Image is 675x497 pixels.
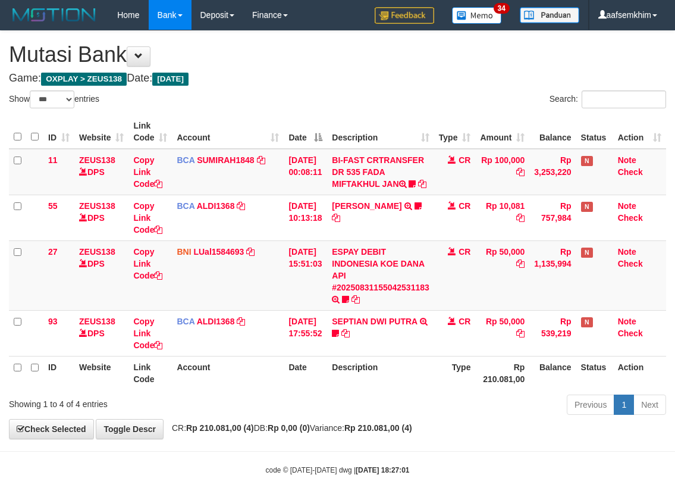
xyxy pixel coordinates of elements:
a: Toggle Descr [96,419,164,439]
a: ZEUS138 [79,247,115,257]
th: Type: activate to sort column ascending [434,115,476,149]
td: [DATE] 10:13:18 [284,195,327,240]
label: Show entries [9,90,99,108]
a: ESPAY DEBIT INDONESIA KOE DANA API #20250831155042531183 [332,247,429,292]
a: Copy Rp 10,081 to clipboard [516,213,525,223]
th: Link Code [128,356,172,390]
span: CR [459,201,470,211]
strong: [DATE] 18:27:01 [356,466,409,474]
td: Rp 50,000 [475,310,529,356]
td: DPS [74,240,128,310]
strong: Rp 210.081,00 (4) [344,423,412,433]
a: Copy SUMIRAH1848 to clipboard [257,155,265,165]
span: CR: DB: Variance: [166,423,412,433]
span: BCA [177,317,194,326]
a: Copy BI-FAST CRTRANSFER DR 535 FADA MIFTAKHUL JAN to clipboard [418,179,426,189]
th: Status [576,115,613,149]
a: Check [618,167,643,177]
td: [DATE] 17:55:52 [284,310,327,356]
a: Copy LUal1584693 to clipboard [246,247,255,257]
th: Status [576,356,613,390]
span: 93 [48,317,58,326]
th: Date [284,356,327,390]
a: Copy ESPAY DEBIT INDONESIA KOE DANA API #20250831155042531183 to clipboard [351,295,360,304]
th: Amount: activate to sort column ascending [475,115,529,149]
span: OXPLAY > ZEUS138 [41,73,127,86]
th: Date: activate to sort column descending [284,115,327,149]
strong: Rp 210.081,00 (4) [186,423,254,433]
a: Copy ALDI1368 to clipboard [237,317,245,326]
td: Rp 10,081 [475,195,529,240]
th: Action [613,356,666,390]
a: SEPTIAN DWI PUTRA [332,317,417,326]
th: Account: activate to sort column ascending [172,115,284,149]
a: ZEUS138 [79,155,115,165]
td: Rp 757,984 [529,195,576,240]
th: Balance [529,115,576,149]
h1: Mutasi Bank [9,43,666,67]
span: 27 [48,247,58,257]
a: Check [618,259,643,268]
a: Copy FERLANDA EFRILIDIT to clipboard [332,213,340,223]
th: ID: activate to sort column ascending [43,115,74,149]
th: ID [43,356,74,390]
span: Has Note [581,202,593,212]
a: Note [618,155,636,165]
a: Previous [567,395,614,415]
span: 34 [494,3,510,14]
img: MOTION_logo.png [9,6,99,24]
th: Type [434,356,476,390]
span: Has Note [581,248,593,258]
span: BNI [177,247,191,257]
span: CR [459,247,470,257]
span: BCA [177,155,194,165]
a: 1 [614,395,634,415]
img: Feedback.jpg [375,7,434,24]
a: Check Selected [9,419,94,439]
a: Check [618,213,643,223]
a: Copy Rp 100,000 to clipboard [516,167,525,177]
td: DPS [74,149,128,195]
a: Copy Rp 50,000 to clipboard [516,259,525,268]
td: Rp 100,000 [475,149,529,195]
a: Copy Link Code [133,201,162,235]
span: CR [459,317,470,326]
td: [DATE] 00:08:11 [284,149,327,195]
td: DPS [74,310,128,356]
a: SUMIRAH1848 [197,155,254,165]
img: Button%20Memo.svg [452,7,502,24]
td: Rp 1,135,994 [529,240,576,310]
span: [DATE] [152,73,189,86]
td: [DATE] 15:51:03 [284,240,327,310]
th: Balance [529,356,576,390]
th: Link Code: activate to sort column ascending [128,115,172,149]
a: Copy Link Code [133,155,162,189]
select: Showentries [30,90,74,108]
a: Copy Link Code [133,247,162,280]
td: DPS [74,195,128,240]
th: Rp 210.081,00 [475,356,529,390]
td: BI-FAST CRTRANSFER DR 535 FADA MIFTAKHUL JAN [327,149,434,195]
div: Showing 1 to 4 of 4 entries [9,393,272,410]
a: Copy Link Code [133,317,162,350]
span: 11 [48,155,58,165]
span: 55 [48,201,58,211]
a: Copy SEPTIAN DWI PUTRA to clipboard [341,329,350,338]
a: ZEUS138 [79,317,115,326]
th: Description [327,356,434,390]
span: CR [459,155,470,165]
a: [PERSON_NAME] [332,201,401,211]
a: Note [618,201,636,211]
td: Rp 539,219 [529,310,576,356]
th: Description: activate to sort column ascending [327,115,434,149]
a: LUal1584693 [193,247,244,257]
span: Has Note [581,317,593,327]
a: Copy ALDI1368 to clipboard [237,201,245,211]
a: Check [618,329,643,338]
span: Has Note [581,156,593,166]
td: Rp 3,253,220 [529,149,576,195]
a: ALDI1368 [197,201,235,211]
h4: Game: Date: [9,73,666,85]
label: Search: [550,90,666,108]
th: Action: activate to sort column ascending [613,115,666,149]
